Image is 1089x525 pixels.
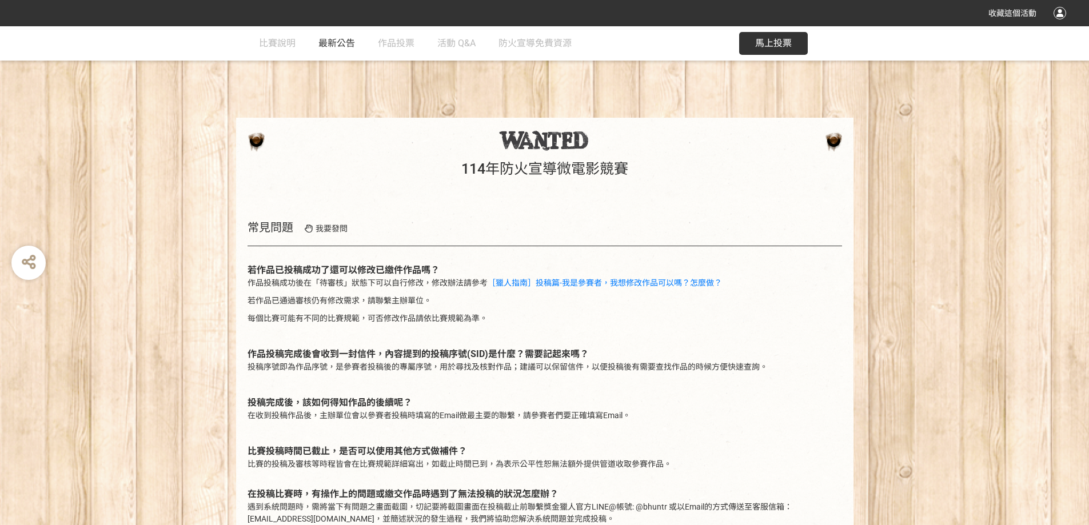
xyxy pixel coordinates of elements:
[488,278,722,287] a: ［獵人指南］投稿篇-我是參賽者，我想修改作品可以嗎？怎麼做？
[248,444,842,458] div: 比賽投稿時間已截止，是否可以使用其他方式做補件？
[248,295,842,307] p: 若作品已通過審核仍有修改需求，請聯繫主辦單位。
[248,361,842,373] p: 投稿序號即為作品序號，是參賽者投稿後的專屬序號，用於尋找及核對作品；建議可以保留信件，以便投稿後有需要查找作品的時候方便快速查詢。
[988,9,1036,18] span: 收藏這個活動
[248,263,842,277] div: 若作品已投稿成功了還可以修改已繳件作品嗎？
[437,26,476,61] a: 活動 Q&A
[248,277,842,289] p: 作品投稿成功後在「待審核」狀態下可以自行修改，修改辦法請參考
[318,38,355,49] span: 最新公告
[498,38,572,49] span: 防火宣導免費資源
[259,38,296,49] span: 比賽說明
[248,458,842,470] div: 比賽的投稿及審核等時程皆會在比賽規範詳細寫出，如截止時間已到，為表示公平性恕無法額外提供管道收取參賽作品。
[378,38,414,49] span: 作品投票
[739,32,808,55] button: 馬上投票
[248,347,842,361] div: 作品投稿完成後會收到一封信件，內容提到的投稿序號(SID)是什麼？需要記起來嗎？
[316,224,348,233] span: 我要發問
[755,38,792,49] span: 馬上投票
[248,410,842,422] p: 在收到投稿作品後，主辦單位會以參賽者投稿時填寫的Email做最主要的聯繫，請參賽者們要正確填寫Email。
[378,26,414,61] a: 作品投票
[248,221,293,234] span: 常見問題
[437,38,476,49] span: 活動 Q&A
[248,501,842,525] p: 遇到系統問題時，需將當下有問題之畫面截圖，切記要將截圖畫面在投稿截止前聯繫獎金獵人官方LINE@帳號: @bhuntr 或以Email的方式傳送至客服信箱：[EMAIL_ADDRESS][DOM...
[248,312,842,324] p: 每個比賽可能有不同的比賽規範，可否修改作品請依比賽規範為準。
[499,130,590,151] img: 114年防火宣導微電影競賽
[248,161,842,178] h1: 114年防火宣導微電影競賽
[259,26,296,61] a: 比賽說明
[498,26,572,61] a: 防火宣導免費資源
[318,26,355,61] a: 最新公告
[248,396,842,410] div: 投稿完成後，該如何得知作品的後續呢？
[248,487,842,501] div: 在投稿比賽時，有操作上的問題或繳交作品時遇到了無法投稿的狀況怎麼辦？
